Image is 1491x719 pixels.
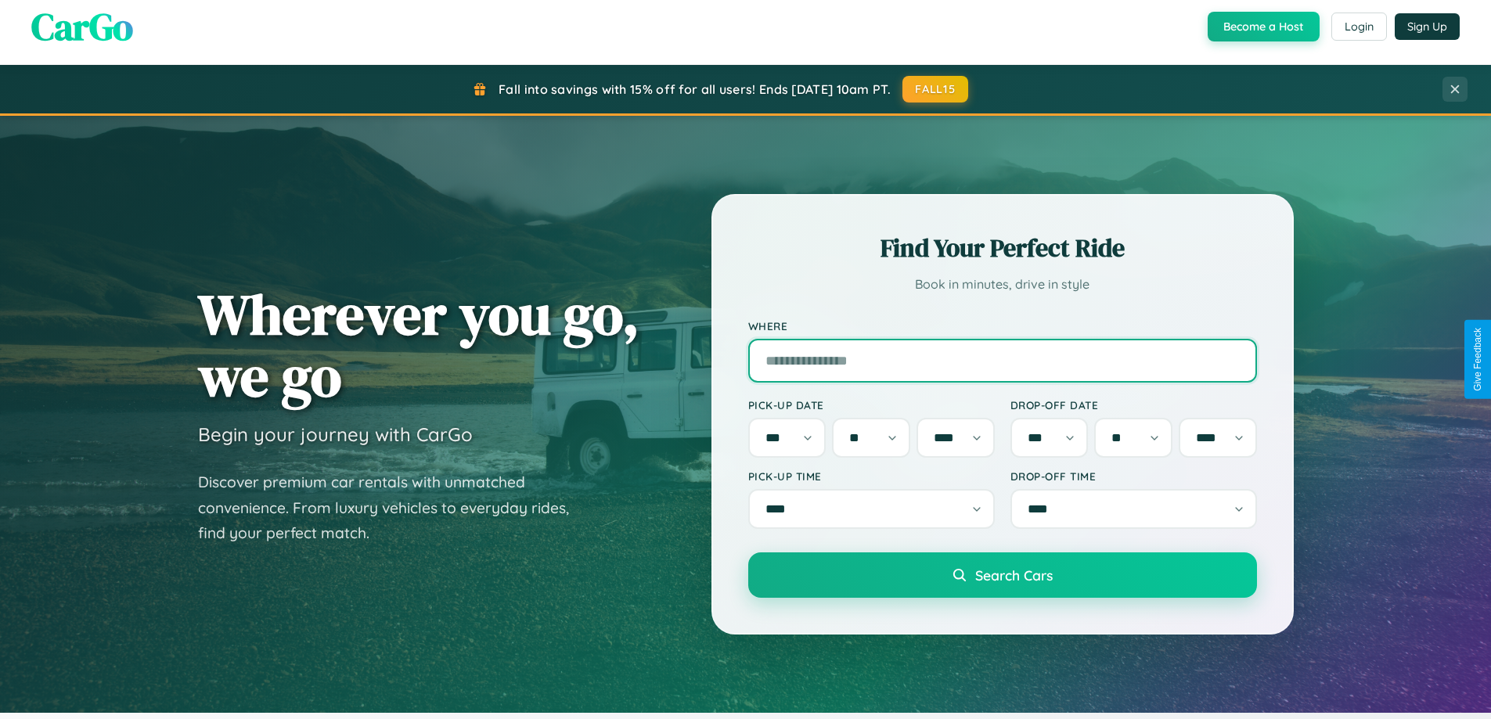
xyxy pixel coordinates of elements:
span: Search Cars [975,566,1053,584]
button: Login [1331,13,1387,41]
label: Drop-off Date [1010,398,1257,412]
button: FALL15 [902,76,968,102]
div: Give Feedback [1472,328,1483,391]
button: Search Cars [748,552,1257,598]
h3: Begin your journey with CarGo [198,422,473,446]
span: CarGo [31,1,133,52]
label: Drop-off Time [1010,469,1257,483]
p: Discover premium car rentals with unmatched convenience. From luxury vehicles to everyday rides, ... [198,469,589,546]
button: Become a Host [1208,12,1320,41]
h1: Wherever you go, we go [198,283,639,407]
label: Pick-up Date [748,398,995,412]
button: Sign Up [1395,13,1460,40]
p: Book in minutes, drive in style [748,273,1257,296]
label: Pick-up Time [748,469,995,483]
label: Where [748,319,1257,333]
span: Fall into savings with 15% off for all users! Ends [DATE] 10am PT. [499,81,891,97]
h2: Find Your Perfect Ride [748,231,1257,265]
